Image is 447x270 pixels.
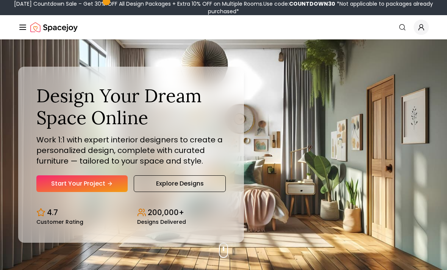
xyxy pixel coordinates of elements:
[30,20,78,35] a: Spacejoy
[36,175,128,192] a: Start Your Project
[47,207,58,218] p: 4.7
[137,219,186,225] small: Designs Delivered
[148,207,184,218] p: 200,000+
[134,175,226,192] a: Explore Designs
[36,219,83,225] small: Customer Rating
[36,85,226,128] h1: Design Your Dream Space Online
[30,20,78,35] img: Spacejoy Logo
[36,134,226,166] p: Work 1:1 with expert interior designers to create a personalized design, complete with curated fu...
[36,201,226,225] div: Design stats
[18,15,429,39] nav: Global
